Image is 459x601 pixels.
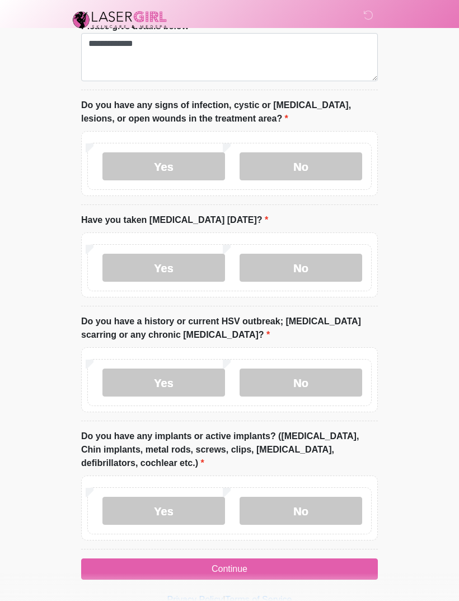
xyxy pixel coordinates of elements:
label: Yes [102,152,225,180]
button: Continue [81,558,378,580]
label: No [240,254,362,282]
label: Do you have a history or current HSV outbreak; [MEDICAL_DATA] scarring or any chronic [MEDICAL_DA... [81,315,378,342]
label: Yes [102,497,225,525]
label: Have you taken [MEDICAL_DATA] [DATE]? [81,213,268,227]
label: No [240,369,362,397]
img: Laser Girl Med Spa LLC Logo [70,8,170,31]
label: Do you have any signs of infection, cystic or [MEDICAL_DATA], lesions, or open wounds in the trea... [81,99,378,125]
label: Yes [102,369,225,397]
label: No [240,152,362,180]
label: Do you have any implants or active implants? ([MEDICAL_DATA], Chin implants, metal rods, screws, ... [81,430,378,470]
label: No [240,497,362,525]
label: Yes [102,254,225,282]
